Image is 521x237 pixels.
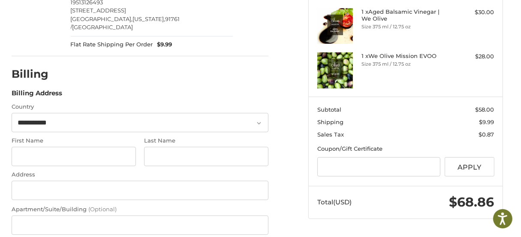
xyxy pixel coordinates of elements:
span: $68.86 [449,194,494,210]
legend: Billing Address [12,88,62,102]
span: $0.87 [479,131,494,138]
li: Size 375 ml / 12.75 oz [361,61,448,68]
iframe: Google Customer Reviews [450,214,521,237]
span: $9.99 [479,118,494,125]
span: $58.00 [476,106,494,113]
h2: Billing [12,67,62,81]
span: Shipping [317,118,343,125]
label: Apartment/Suite/Building [12,205,268,214]
label: Country [12,103,268,111]
li: Size 375 ml / 12.75 oz [361,23,448,30]
input: Gift Certificate or Coupon Code [317,157,441,176]
label: First Name [12,137,136,145]
span: [STREET_ADDRESS] [71,7,126,14]
label: Address [12,170,268,179]
span: Total (USD) [317,198,352,206]
div: $28.00 [450,52,494,61]
span: $9.99 [153,40,172,49]
span: [GEOGRAPHIC_DATA] [72,24,133,30]
h4: 1 x We Olive Mission EVOO [361,52,448,59]
button: Apply [445,157,494,176]
span: Flat Rate Shipping Per Order [71,40,153,49]
button: Open LiveChat chat widget [99,11,109,21]
label: Last Name [144,137,268,145]
small: (Optional) [88,206,117,213]
div: Coupon/Gift Certificate [317,145,494,153]
span: [GEOGRAPHIC_DATA], [71,15,133,22]
h4: 1 x Aged Balsamic Vinegar | We Olive [361,8,448,22]
span: Sales Tax [317,131,344,138]
span: Subtotal [317,106,341,113]
div: $30.00 [450,8,494,17]
p: We're away right now. Please check back later! [12,13,97,20]
span: [US_STATE], [133,15,166,22]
